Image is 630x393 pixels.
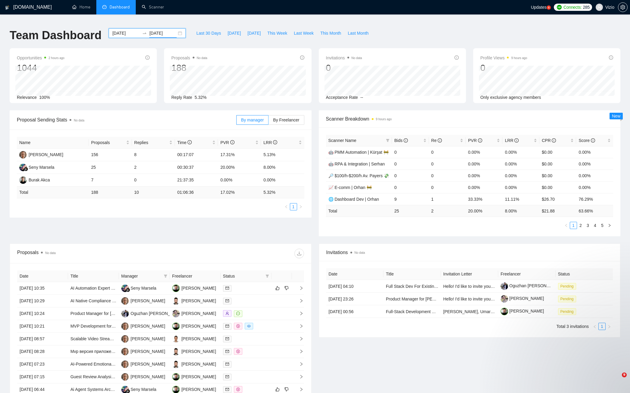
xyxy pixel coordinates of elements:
span: Dashboard [110,5,130,10]
td: 0 [429,170,466,181]
a: BC[PERSON_NAME] [172,336,216,341]
a: MC[PERSON_NAME] [172,298,216,303]
td: $0.00 [539,158,576,170]
li: Next Page [297,203,304,210]
img: SK [121,373,129,381]
span: info-circle [273,140,277,144]
span: Last Month [348,30,368,36]
span: New [612,114,620,118]
a: OG[PERSON_NAME] [172,323,216,328]
a: SK[PERSON_NAME] [121,323,165,328]
span: -- [360,95,363,100]
span: info-circle [552,138,556,143]
span: left [593,325,597,329]
div: 1044 [17,62,64,74]
span: LRR [505,138,519,143]
div: 0 [326,62,362,74]
div: 188 [171,62,207,74]
div: [PERSON_NAME] [182,297,216,304]
td: 0.00% [502,158,539,170]
td: 25 [392,205,429,217]
a: 5 [599,222,606,229]
a: SK[PERSON_NAME] [19,152,63,157]
a: OTOguzhan [PERSON_NAME] [121,311,184,316]
span: message [236,312,240,315]
a: SMSeny Marsela [121,285,157,290]
span: No data [352,56,362,60]
td: 2 [429,205,466,217]
span: mail [225,375,229,379]
a: searchScanner [142,5,164,10]
li: 4 [591,222,599,229]
div: Seny Marsela [131,386,157,393]
span: Invitations [326,249,613,256]
li: Previous Page [283,203,290,210]
button: This Month [317,28,344,38]
a: MC[PERSON_NAME] [172,349,216,354]
a: MC[PERSON_NAME] [172,361,216,366]
span: info-circle [455,55,459,60]
span: filter [163,272,169,281]
img: SK [121,322,129,330]
span: Score [579,138,595,143]
span: filter [264,272,270,281]
span: mail [225,286,229,290]
td: 17.31% [218,149,261,161]
a: 🌐 Dashboard Dev | Orhan [328,197,379,202]
td: 0 [132,174,175,187]
text: 5 [548,6,549,9]
td: 0.00% [576,170,613,181]
li: 3 [584,222,591,229]
a: Ai Agent Systems Architect ([GEOGRAPHIC_DATA] Ai Startup) [70,387,188,392]
a: SK[PERSON_NAME] [121,374,165,379]
button: setting [618,2,628,12]
img: SK [19,151,27,159]
a: OG[PERSON_NAME] [172,374,216,379]
li: Next Page [606,222,613,229]
a: OG[PERSON_NAME] [172,387,216,391]
td: 8.00 % [502,205,539,217]
span: info-circle [609,55,613,60]
td: 0.00% [466,181,502,193]
span: filter [385,136,391,145]
td: 0.00% [502,181,539,193]
td: 0.00% [576,158,613,170]
a: SK[PERSON_NAME] [121,361,165,366]
div: Burak Akca [29,177,50,183]
button: dislike [283,285,290,292]
a: Oguzhan [PERSON_NAME] [501,283,562,288]
a: AI-Powered Emotional Wellness App Development [70,362,165,366]
a: homeHome [72,5,90,10]
span: By Freelancer [273,118,299,122]
span: like [275,286,280,291]
a: 2 [577,222,584,229]
a: [PERSON_NAME] [501,309,544,313]
img: gigradar-bm.png [126,288,130,292]
span: Bids [394,138,408,143]
span: mail [225,388,229,391]
button: Last 30 Days [193,28,224,38]
a: FD[PERSON_NAME] [172,311,216,316]
span: Scanner Breakdown [326,115,613,123]
span: Last 30 Days [196,30,221,36]
span: Updates [531,5,547,10]
span: swap-right [142,31,147,36]
td: 5.13% [261,149,304,161]
a: AI Native Compliance software. [70,298,129,303]
button: like [274,386,281,393]
td: 25 [89,161,132,174]
span: This Week [267,30,287,36]
img: MC [172,297,180,305]
div: [PERSON_NAME] [131,373,165,380]
button: Last Month [344,28,372,38]
td: 0.00% [466,158,502,170]
img: SK [121,360,129,368]
h1: Team Dashboard [10,28,101,42]
span: dashboard [102,5,107,9]
td: $0.00 [539,146,576,158]
span: By manager [241,118,264,122]
time: 9 hours ago [376,118,392,121]
td: 0 [392,146,429,158]
a: Pending [558,296,579,301]
td: 9 [392,193,429,205]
